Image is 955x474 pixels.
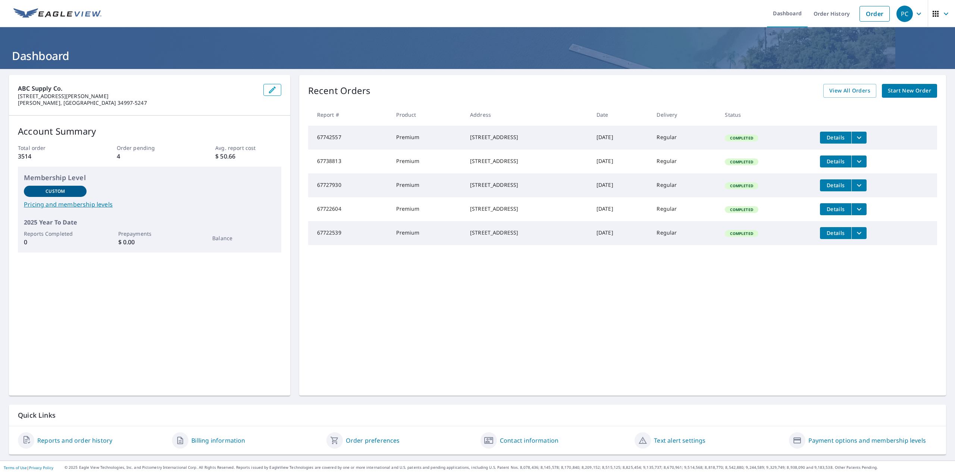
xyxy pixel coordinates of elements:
button: detailsBtn-67742557 [820,132,851,144]
p: Reports Completed [24,230,87,238]
th: Status [719,104,814,126]
p: 3514 [18,152,84,161]
a: Privacy Policy [29,465,53,470]
div: [STREET_ADDRESS] [470,157,585,165]
td: Premium [390,197,464,221]
span: Completed [726,135,757,141]
button: detailsBtn-67722539 [820,227,851,239]
p: Custom [46,188,65,195]
a: Pricing and membership levels [24,200,275,209]
span: Details [824,229,847,236]
td: Premium [390,221,464,245]
a: Contact information [500,436,558,445]
p: [PERSON_NAME], [GEOGRAPHIC_DATA] 34997-5247 [18,100,257,106]
span: Details [824,134,847,141]
p: Order pending [117,144,182,152]
td: [DATE] [591,221,651,245]
th: Delivery [651,104,719,126]
td: [DATE] [591,126,651,150]
div: [STREET_ADDRESS] [470,134,585,141]
span: Completed [726,207,757,212]
a: Billing information [191,436,245,445]
button: detailsBtn-67722604 [820,203,851,215]
div: [STREET_ADDRESS] [470,181,585,189]
td: Premium [390,173,464,197]
td: 67738813 [308,150,391,173]
th: Report # [308,104,391,126]
span: Completed [726,231,757,236]
button: detailsBtn-67738813 [820,156,851,167]
span: Completed [726,183,757,188]
span: Completed [726,159,757,164]
p: Total order [18,144,84,152]
td: Regular [651,197,719,221]
td: Regular [651,221,719,245]
button: detailsBtn-67727930 [820,179,851,191]
div: PC [896,6,913,22]
td: [DATE] [591,173,651,197]
p: Recent Orders [308,84,371,98]
p: Prepayments [118,230,181,238]
a: Reports and order history [37,436,112,445]
p: 2025 Year To Date [24,218,275,227]
p: 4 [117,152,182,161]
td: 67722539 [308,221,391,245]
div: [STREET_ADDRESS] [470,229,585,236]
div: [STREET_ADDRESS] [470,205,585,213]
a: Order preferences [346,436,400,445]
td: Regular [651,126,719,150]
td: [DATE] [591,150,651,173]
span: Details [824,158,847,165]
span: Details [824,182,847,189]
a: Text alert settings [654,436,705,445]
button: filesDropdownBtn-67727930 [851,179,867,191]
p: Membership Level [24,173,275,183]
a: Terms of Use [4,465,27,470]
td: Regular [651,173,719,197]
a: Order [859,6,890,22]
p: Balance [212,234,275,242]
p: Account Summary [18,125,281,138]
p: [STREET_ADDRESS][PERSON_NAME] [18,93,257,100]
td: Regular [651,150,719,173]
p: 0 [24,238,87,247]
p: $ 50.66 [215,152,281,161]
th: Date [591,104,651,126]
a: Payment options and membership levels [808,436,926,445]
td: Premium [390,150,464,173]
td: 67727930 [308,173,391,197]
a: Start New Order [882,84,937,98]
p: $ 0.00 [118,238,181,247]
span: Start New Order [888,86,931,95]
h1: Dashboard [9,48,946,63]
p: Quick Links [18,411,937,420]
th: Address [464,104,591,126]
img: EV Logo [13,8,101,19]
td: 67742557 [308,126,391,150]
a: View All Orders [823,84,876,98]
button: filesDropdownBtn-67742557 [851,132,867,144]
td: 67722604 [308,197,391,221]
th: Product [390,104,464,126]
button: filesDropdownBtn-67722539 [851,227,867,239]
td: [DATE] [591,197,651,221]
p: Avg. report cost [215,144,281,152]
p: ABC Supply Co. [18,84,257,93]
span: View All Orders [829,86,870,95]
p: | [4,465,53,470]
button: filesDropdownBtn-67722604 [851,203,867,215]
button: filesDropdownBtn-67738813 [851,156,867,167]
td: Premium [390,126,464,150]
p: © 2025 Eagle View Technologies, Inc. and Pictometry International Corp. All Rights Reserved. Repo... [65,465,951,470]
span: Details [824,205,847,213]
